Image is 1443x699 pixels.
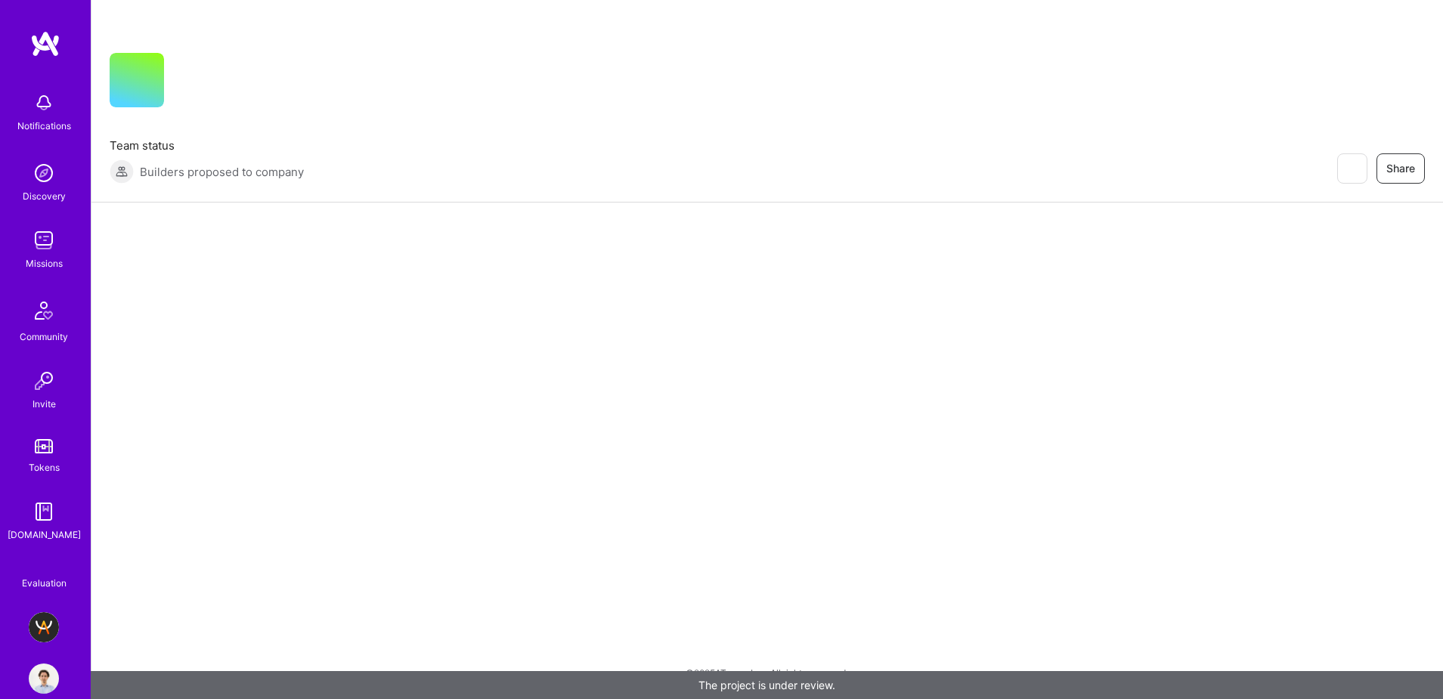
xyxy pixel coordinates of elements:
[23,188,66,204] div: Discovery
[17,118,71,134] div: Notifications
[35,439,53,453] img: tokens
[29,496,59,527] img: guide book
[25,663,63,694] a: User Avatar
[26,292,62,329] img: Community
[29,612,59,642] img: A.Team - Grow A.Team's Community & Demand
[26,255,63,271] div: Missions
[29,459,60,475] div: Tokens
[1386,161,1415,176] span: Share
[30,30,60,57] img: logo
[29,158,59,188] img: discovery
[33,396,56,412] div: Invite
[110,138,304,153] span: Team status
[1345,162,1358,175] i: icon EyeClosed
[29,88,59,118] img: bell
[140,164,304,180] span: Builders proposed to company
[91,671,1443,699] div: The project is under review.
[29,663,59,694] img: User Avatar
[25,612,63,642] a: A.Team - Grow A.Team's Community & Demand
[29,366,59,396] img: Invite
[39,564,50,575] i: icon SelectionTeam
[8,527,81,543] div: [DOMAIN_NAME]
[1376,153,1425,184] button: Share
[20,329,68,345] div: Community
[22,575,67,591] div: Evaluation
[182,77,194,89] i: icon CompanyGray
[110,159,134,184] img: Builders proposed to company
[29,225,59,255] img: teamwork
